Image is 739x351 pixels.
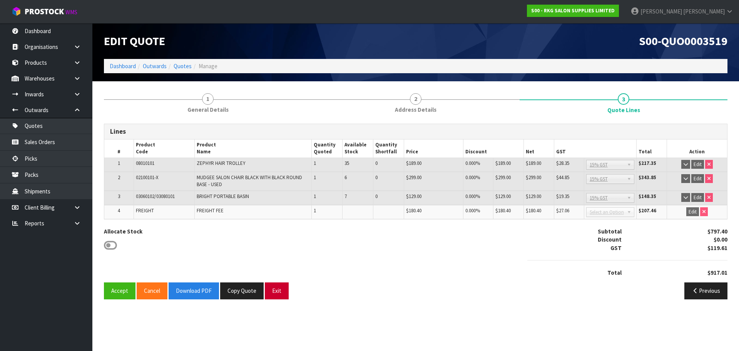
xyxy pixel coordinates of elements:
[344,174,347,181] span: 6
[406,193,421,200] span: $129.00
[527,5,619,17] a: S00 - RKG SALON SUPPLIES LIMITED
[220,282,264,299] button: Copy Quote
[684,282,727,299] button: Previous
[373,139,404,158] th: Quantity Shortfall
[556,174,569,181] span: $44.85
[110,128,721,135] h3: Lines
[169,282,219,299] button: Download PDF
[194,139,312,158] th: Product Name
[118,193,120,200] span: 3
[104,34,165,48] span: Edit Quote
[104,139,134,158] th: #
[598,228,622,235] strong: Subtotal
[104,282,135,299] button: Accept
[526,174,541,181] span: $299.00
[691,174,704,183] button: Edit
[344,160,349,166] span: 35
[314,174,316,181] span: 1
[686,207,699,217] button: Edit
[707,244,727,252] strong: $119.61
[375,193,378,200] span: 0
[590,193,624,203] span: 15% GST
[197,207,224,214] span: FREIGHT FEE
[495,174,511,181] span: $299.00
[640,8,682,15] span: [PERSON_NAME]
[683,8,725,15] span: [PERSON_NAME]
[118,207,120,214] span: 4
[607,269,622,276] strong: Total
[65,8,77,16] small: WMS
[639,207,656,214] strong: $207.46
[118,174,120,181] span: 2
[526,193,541,200] span: $129.00
[143,62,167,70] a: Outwards
[344,193,347,200] span: 7
[463,205,493,219] td: %
[406,207,421,214] span: $180.40
[556,193,569,200] span: $19.35
[136,193,175,200] span: 03060102/03080101
[197,193,249,200] span: BRIGHT PORTABLE BASIN
[174,62,192,70] a: Quotes
[202,93,214,105] span: 1
[25,7,64,17] span: ProStock
[314,160,316,166] span: 1
[590,175,624,184] span: 15% GST
[556,160,569,166] span: $28.35
[639,160,656,166] strong: $217.35
[465,207,476,214] span: 0.000
[495,160,511,166] span: $189.00
[104,227,142,235] label: Allocate Stock
[636,139,667,158] th: Total
[607,106,640,114] span: Quote Lines
[406,174,421,181] span: $299.00
[199,62,217,70] span: Manage
[598,236,622,243] strong: Discount
[463,139,523,158] th: Discount
[314,193,316,200] span: 1
[104,118,727,305] span: Quote Lines
[465,160,480,166] span: 0.000%
[136,207,154,214] span: FREIGHT
[590,160,624,170] span: 15% GST
[531,7,615,14] strong: S00 - RKG SALON SUPPLIES LIMITED
[465,193,480,200] span: 0.000%
[691,193,704,202] button: Edit
[404,139,463,158] th: Price
[314,207,316,214] span: 1
[136,174,159,181] span: 02100101-X
[714,236,727,243] strong: $0.00
[406,160,421,166] span: $189.00
[526,207,541,214] span: $180.40
[554,139,636,158] th: GST
[639,193,656,200] strong: $148.35
[523,139,554,158] th: Net
[136,160,154,166] span: 08010101
[639,34,727,48] span: S00-QUO0003519
[312,139,343,158] th: Quantity Quoted
[590,208,624,217] span: Select an Option
[667,139,727,158] th: Action
[375,160,378,166] span: 0
[137,282,167,299] button: Cancel
[12,7,21,16] img: cube-alt.png
[707,228,727,235] strong: $797.40
[197,174,302,188] span: MUDGEE SALON CHAIR BLACK WITH BLACK ROUND BASE - USED
[495,207,511,214] span: $180.40
[691,160,704,169] button: Edit
[265,282,289,299] button: Exit
[395,106,436,114] span: Address Details
[134,139,194,158] th: Product Code
[707,269,727,276] strong: $917.01
[187,106,229,114] span: General Details
[110,62,136,70] a: Dashboard
[618,93,629,105] span: 3
[556,207,569,214] span: $27.06
[343,139,373,158] th: Available Stock
[495,193,511,200] span: $129.00
[610,244,622,252] strong: GST
[465,174,480,181] span: 0.000%
[410,93,421,105] span: 2
[118,160,120,166] span: 1
[526,160,541,166] span: $189.00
